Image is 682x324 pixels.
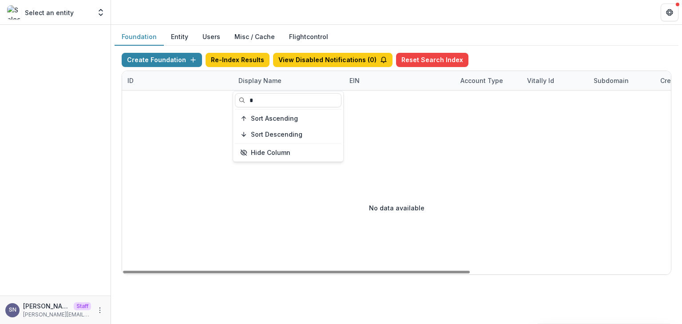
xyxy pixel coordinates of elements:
button: Open entity switcher [95,4,107,21]
span: Sort Descending [251,130,302,138]
div: ID [122,71,233,90]
div: Vitally Id [522,76,559,85]
button: Get Help [661,4,678,21]
p: [PERSON_NAME][EMAIL_ADDRESS][DOMAIN_NAME] [23,311,91,319]
button: Create Foundation [122,53,202,67]
div: Subdomain [588,71,655,90]
span: Sort Ascending [251,115,298,122]
button: Reset Search Index [396,53,468,67]
div: Vitally Id [522,71,588,90]
button: Users [195,28,227,46]
a: Flightcontrol [289,32,328,41]
p: [PERSON_NAME] [23,301,70,311]
button: Sort Descending [235,127,341,142]
div: Account Type [455,71,522,90]
div: Display Name [233,71,344,90]
button: Sort Ascending [235,111,341,126]
div: Account Type [455,76,508,85]
div: Shawn Non-Profit [9,307,16,313]
p: No data available [369,203,424,213]
button: Misc / Cache [227,28,282,46]
div: EIN [344,71,455,90]
button: Entity [164,28,195,46]
p: Staff [74,302,91,310]
div: Display Name [233,76,287,85]
div: EIN [344,76,365,85]
button: Re-Index Results [206,53,270,67]
button: Hide Column [235,146,341,160]
img: Select an entity [7,5,21,20]
div: Subdomain [588,76,634,85]
div: ID [122,76,139,85]
p: Select an entity [25,8,74,17]
button: Foundation [115,28,164,46]
button: View Disabled Notifications (0) [273,53,393,67]
button: More [95,305,105,316]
